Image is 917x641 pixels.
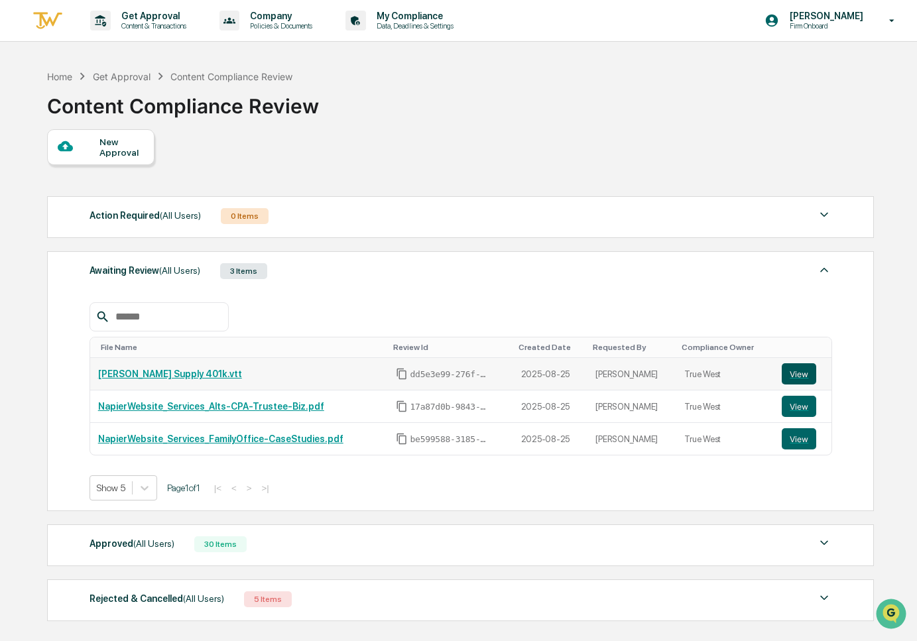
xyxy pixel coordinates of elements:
p: [PERSON_NAME] [779,11,870,21]
input: Clear [34,60,219,74]
p: Data, Deadlines & Settings [366,21,460,30]
button: See all [206,145,241,160]
span: (All Users) [159,265,200,276]
div: Content Compliance Review [170,71,292,82]
div: Awaiting Review [90,262,200,279]
div: 🖐️ [13,237,24,247]
span: 17a87d0b-9843-41a7-875f-03446d5ff4d1 [410,402,490,412]
p: Policies & Documents [239,21,319,30]
img: Laura McHaffie [13,168,34,189]
td: [PERSON_NAME] [587,390,676,423]
button: View [782,363,816,384]
td: True West [676,423,774,455]
img: 1746055101610-c473b297-6a78-478c-a979-82029cc54cd1 [13,101,37,125]
span: Copy Id [396,368,408,380]
td: 2025-08-25 [513,390,588,423]
div: Toggle SortBy [682,343,768,352]
a: 🗄️Attestations [91,230,170,254]
td: 2025-08-25 [513,423,588,455]
div: Get Approval [93,71,151,82]
div: We're available if you need us! [60,115,182,125]
td: True West [676,358,774,390]
a: 🖐️Preclearance [8,230,91,254]
a: View [782,363,824,384]
button: |< [210,483,225,494]
p: Company [239,11,319,21]
div: Toggle SortBy [101,343,383,352]
a: Powered byPylon [93,292,160,303]
div: 🔎 [13,262,24,272]
div: Home [47,71,72,82]
div: New Approval [99,137,144,158]
div: Approved [90,535,174,552]
td: 2025-08-25 [513,358,588,390]
span: Data Lookup [27,261,84,274]
span: [DATE] [117,180,145,191]
td: [PERSON_NAME] [587,423,676,455]
img: caret [816,262,832,278]
div: 30 Items [194,536,247,552]
p: How can we help? [13,28,241,49]
span: Attestations [109,235,164,249]
span: dd5e3e99-276f-4f68-9436-2ff93b220d95 [410,369,490,380]
button: View [782,428,816,449]
img: logo [32,10,64,32]
div: Rejected & Cancelled [90,590,224,607]
div: 5 Items [244,591,292,607]
div: Content Compliance Review [47,84,319,118]
div: Start new chat [60,101,217,115]
td: [PERSON_NAME] [587,358,676,390]
a: NapierWebsite_Services_FamilyOffice-CaseStudies.pdf [98,434,343,444]
div: Toggle SortBy [393,343,508,352]
span: be599588-3185-40bd-9a71-f5e8f0772fc1 [410,434,490,445]
a: [PERSON_NAME] Supply 401k.vtt [98,369,242,379]
button: View [782,396,816,417]
span: Preclearance [27,235,86,249]
img: caret [816,535,832,551]
p: Get Approval [111,11,193,21]
button: >| [258,483,273,494]
div: Action Required [90,207,201,224]
div: 🗄️ [96,237,107,247]
span: Copy Id [396,433,408,445]
div: Toggle SortBy [784,343,826,352]
span: (All Users) [160,210,201,221]
span: Pylon [132,293,160,303]
p: My Compliance [366,11,460,21]
span: (All Users) [133,538,174,549]
iframe: Open customer support [875,597,910,633]
button: < [227,483,241,494]
a: View [782,396,824,417]
span: [PERSON_NAME] [41,180,107,191]
span: Copy Id [396,400,408,412]
td: True West [676,390,774,423]
a: View [782,428,824,449]
div: 0 Items [221,208,269,224]
div: Past conversations [13,147,89,158]
img: caret [816,590,832,606]
img: 8933085812038_c878075ebb4cc5468115_72.jpg [28,101,52,125]
button: Start new chat [225,105,241,121]
span: • [110,180,115,191]
p: Content & Transactions [111,21,193,30]
img: caret [816,207,832,223]
a: NapierWebsite_Services_Alts-CPA-Trustee-Biz.pdf [98,401,324,412]
span: Page 1 of 1 [167,483,200,493]
div: 3 Items [220,263,267,279]
span: (All Users) [183,593,224,604]
div: Toggle SortBy [593,343,671,352]
button: > [243,483,256,494]
a: 🔎Data Lookup [8,255,89,279]
p: Firm Onboard [779,21,870,30]
div: Toggle SortBy [519,343,583,352]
